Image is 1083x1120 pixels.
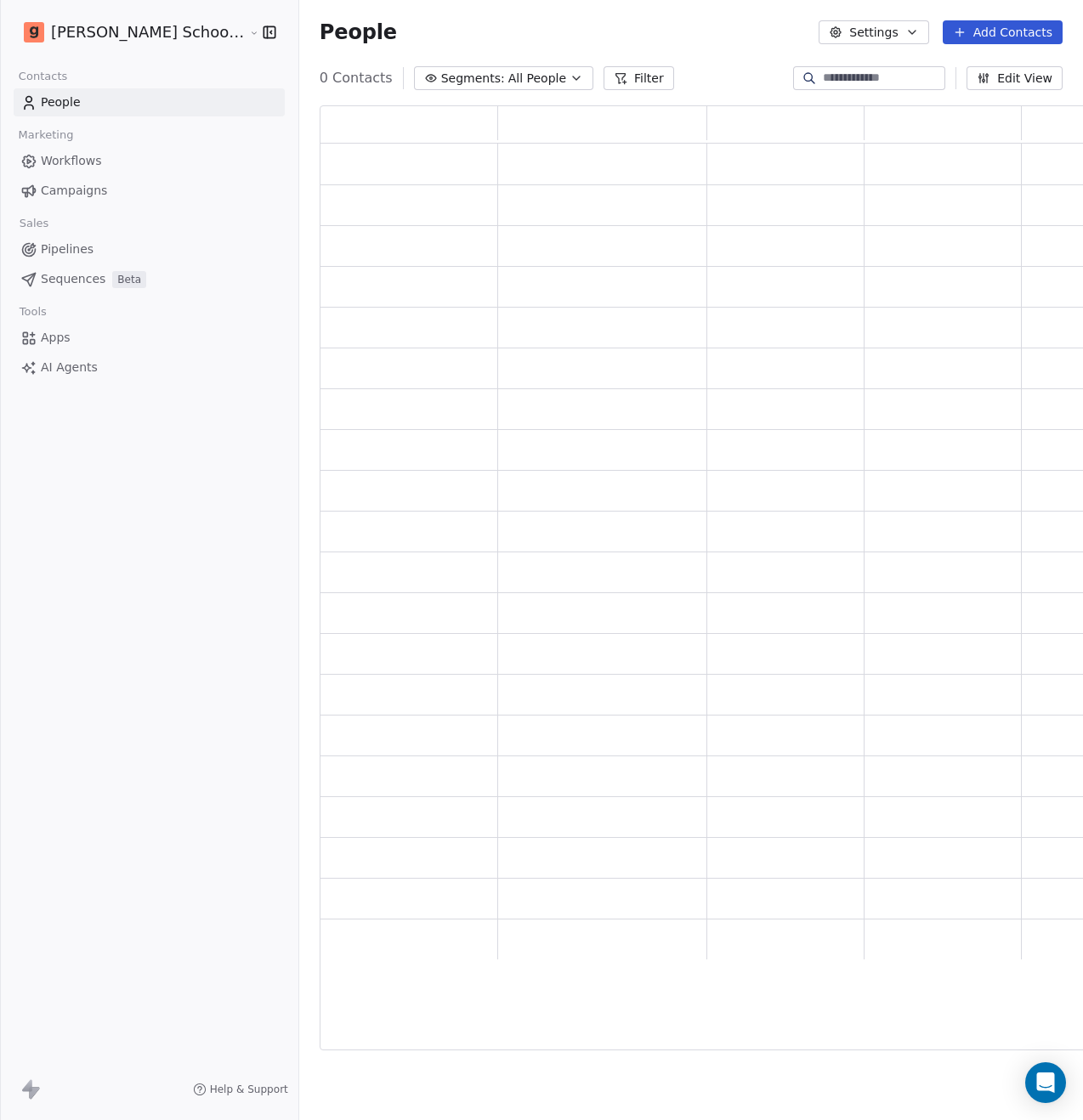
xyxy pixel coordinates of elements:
[14,147,285,175] a: Workflows
[112,271,146,288] span: Beta
[51,21,245,43] span: [PERSON_NAME] School of Finance LLP
[320,20,397,45] span: People
[508,70,566,88] span: All People
[41,240,94,258] span: Pipelines
[943,20,1063,44] button: Add Contacts
[11,64,75,89] span: Contacts
[819,20,928,44] button: Settings
[14,354,285,382] a: AI Agents
[210,1083,288,1096] span: Help & Support
[12,299,54,325] span: Tools
[14,88,285,116] a: People
[320,68,393,88] span: 0 Contacts
[41,270,105,288] span: Sequences
[604,66,674,90] button: Filter
[14,324,285,352] a: Apps
[41,93,81,111] span: People
[14,265,285,293] a: SequencesBeta
[24,22,44,42] img: Goela%20School%20Logos%20(4).png
[20,18,236,47] button: [PERSON_NAME] School of Finance LLP
[193,1083,288,1096] a: Help & Support
[441,70,505,88] span: Segments:
[14,177,285,205] a: Campaigns
[12,211,56,236] span: Sales
[41,329,71,347] span: Apps
[11,122,81,148] span: Marketing
[1025,1062,1066,1103] div: Open Intercom Messenger
[41,182,107,200] span: Campaigns
[41,359,98,376] span: AI Agents
[14,235,285,263] a: Pipelines
[967,66,1063,90] button: Edit View
[41,152,102,170] span: Workflows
